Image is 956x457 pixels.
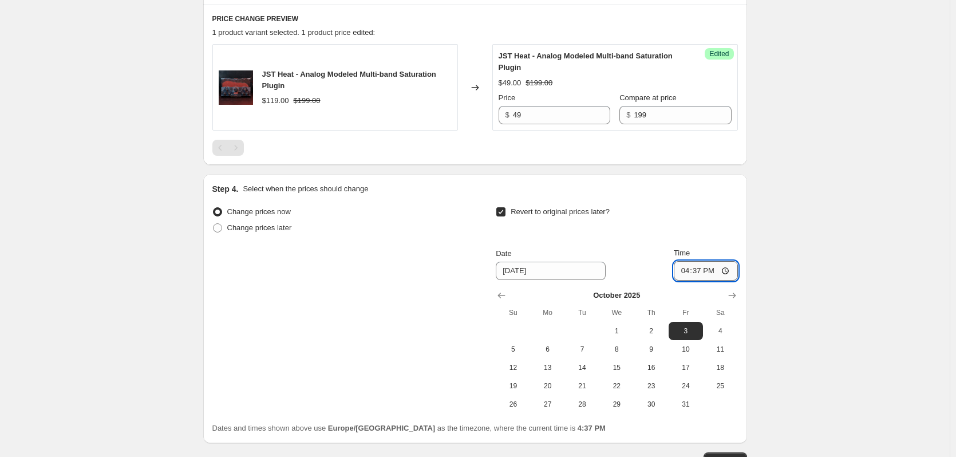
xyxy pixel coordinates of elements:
nav: Pagination [212,140,244,156]
span: 2 [638,326,663,336]
th: Wednesday [599,304,634,322]
span: $119.00 [262,96,289,105]
span: JST Heat - Analog Modeled Multi-band Saturation Plugin [262,70,436,90]
th: Saturday [703,304,737,322]
span: 24 [673,381,698,391]
span: 21 [570,381,595,391]
span: JST Heat - Analog Modeled Multi-band Saturation Plugin [499,52,673,72]
span: 15 [604,363,629,372]
span: Compare at price [619,93,677,102]
span: $199.00 [294,96,321,105]
span: 14 [570,363,595,372]
span: 16 [638,363,663,372]
span: 29 [604,400,629,409]
button: Wednesday October 8 2025 [599,340,634,358]
button: Monday October 20 2025 [531,377,565,395]
span: 8 [604,345,629,354]
span: Change prices now [227,207,291,216]
button: Saturday October 25 2025 [703,377,737,395]
button: Thursday October 16 2025 [634,358,668,377]
th: Sunday [496,304,530,322]
span: Mo [535,308,560,317]
b: 4:37 PM [578,424,606,432]
span: 25 [708,381,733,391]
span: 9 [638,345,663,354]
span: 1 [604,326,629,336]
span: 13 [535,363,560,372]
button: Thursday October 23 2025 [634,377,668,395]
span: 31 [673,400,698,409]
span: $ [505,111,509,119]
input: 12:00 [674,261,738,281]
span: 26 [500,400,526,409]
input: 9/30/2025 [496,262,606,280]
span: 20 [535,381,560,391]
button: Tuesday October 21 2025 [565,377,599,395]
button: Wednesday October 22 2025 [599,377,634,395]
span: Edited [709,49,729,58]
button: Friday October 3 2025 [669,322,703,340]
span: Sa [708,308,733,317]
button: Saturday October 11 2025 [703,340,737,358]
span: Th [638,308,663,317]
button: Thursday October 30 2025 [634,395,668,413]
span: Dates and times shown above use as the timezone, where the current time is [212,424,606,432]
span: Fr [673,308,698,317]
span: 22 [604,381,629,391]
span: Change prices later [227,223,292,232]
span: Tu [570,308,595,317]
span: 7 [570,345,595,354]
span: Price [499,93,516,102]
span: $ [626,111,630,119]
span: Revert to original prices later? [511,207,610,216]
button: Wednesday October 15 2025 [599,358,634,377]
span: 4 [708,326,733,336]
span: Time [674,249,690,257]
button: Friday October 10 2025 [669,340,703,358]
span: Su [500,308,526,317]
span: 18 [708,363,733,372]
button: Friday October 31 2025 [669,395,703,413]
button: Monday October 13 2025 [531,358,565,377]
span: 23 [638,381,663,391]
th: Monday [531,304,565,322]
h6: PRICE CHANGE PREVIEW [212,14,738,23]
button: Tuesday October 14 2025 [565,358,599,377]
span: $199.00 [526,78,552,87]
button: Saturday October 18 2025 [703,358,737,377]
button: Tuesday October 28 2025 [565,395,599,413]
button: Saturday October 4 2025 [703,322,737,340]
button: Sunday October 12 2025 [496,358,530,377]
span: 1 product variant selected. 1 product price edited: [212,28,376,37]
th: Thursday [634,304,668,322]
span: 19 [500,381,526,391]
span: $49.00 [499,78,522,87]
th: Friday [669,304,703,322]
button: Thursday October 9 2025 [634,340,668,358]
button: Monday October 6 2025 [531,340,565,358]
button: Wednesday October 29 2025 [599,395,634,413]
span: Date [496,249,511,258]
th: Tuesday [565,304,599,322]
b: Europe/[GEOGRAPHIC_DATA] [328,424,435,432]
span: 5 [500,345,526,354]
h2: Step 4. [212,183,239,195]
span: 3 [673,326,698,336]
span: 28 [570,400,595,409]
button: Show previous month, September 2025 [493,287,509,304]
button: Friday October 17 2025 [669,358,703,377]
button: Show next month, November 2025 [724,287,740,304]
span: 12 [500,363,526,372]
span: 10 [673,345,698,354]
span: 11 [708,345,733,354]
button: Friday October 24 2025 [669,377,703,395]
span: 6 [535,345,560,354]
button: Wednesday October 1 2025 [599,322,634,340]
button: Sunday October 19 2025 [496,377,530,395]
span: We [604,308,629,317]
button: Tuesday October 7 2025 [565,340,599,358]
button: Sunday October 5 2025 [496,340,530,358]
button: Thursday October 2 2025 [634,322,668,340]
button: Sunday October 26 2025 [496,395,530,413]
span: 30 [638,400,663,409]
